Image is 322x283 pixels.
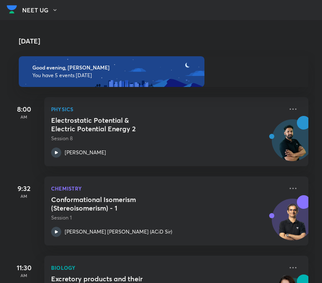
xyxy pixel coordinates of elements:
img: evening [19,56,204,87]
img: Avatar [272,203,313,244]
p: [PERSON_NAME] [PERSON_NAME] (ACiD Sir) [65,228,172,236]
a: Company Logo [7,3,17,18]
button: NEET UG [22,4,63,17]
p: AM [7,114,41,119]
h5: 8:00 [7,104,41,114]
h5: 11:30 [7,263,41,273]
img: Company Logo [7,3,17,16]
p: Chemistry [51,183,283,193]
h5: Conformational Isomerism (Stereoisomerism) - 1 [51,195,157,212]
p: Session 8 [51,135,283,142]
p: Session 1 [51,214,283,222]
p: [PERSON_NAME] [65,149,106,156]
p: Physics [51,104,283,114]
h5: 9:32 [7,183,41,193]
img: Avatar [272,124,313,165]
h4: [DATE] [19,38,317,44]
p: You have 5 events [DATE] [32,72,295,79]
h6: Good evening, [PERSON_NAME] [32,64,295,71]
p: AM [7,273,41,278]
p: AM [7,193,41,199]
h5: Electrostatic Potential & Electric Potential Energy 2 [51,116,157,133]
p: Biology [51,263,283,273]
